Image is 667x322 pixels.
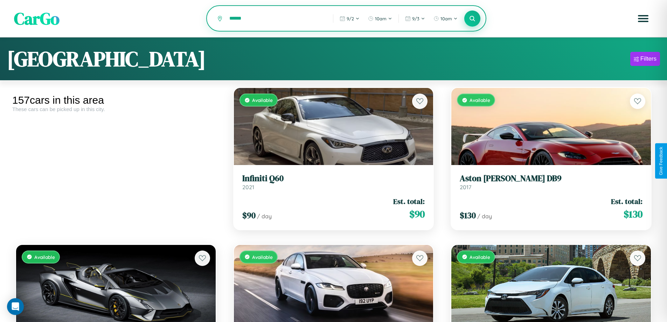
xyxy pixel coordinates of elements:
span: $ 130 [624,207,642,221]
a: Aston [PERSON_NAME] DB92017 [460,173,642,191]
span: 10am [440,16,452,21]
span: 2017 [460,184,471,191]
div: These cars can be picked up in this city. [12,106,220,112]
button: 10am [364,13,396,24]
span: 9 / 2 [347,16,354,21]
span: Est. total: [393,196,425,206]
span: Available [252,254,273,260]
h3: Infiniti Q60 [242,173,425,184]
span: Est. total: [611,196,642,206]
h1: [GEOGRAPHIC_DATA] [7,44,206,73]
span: $ 90 [242,210,256,221]
span: $ 130 [460,210,476,221]
span: Available [470,97,490,103]
span: 9 / 3 [412,16,419,21]
div: 157 cars in this area [12,94,220,106]
div: Filters [640,55,656,62]
span: Available [34,254,55,260]
button: Filters [630,52,660,66]
span: $ 90 [409,207,425,221]
button: 10am [430,13,461,24]
span: 2021 [242,184,254,191]
a: Infiniti Q602021 [242,173,425,191]
button: 9/3 [402,13,429,24]
h3: Aston [PERSON_NAME] DB9 [460,173,642,184]
span: CarGo [14,7,60,30]
div: Open Intercom Messenger [7,298,24,315]
span: / day [257,213,272,220]
span: / day [477,213,492,220]
div: Give Feedback [659,147,663,175]
span: Available [470,254,490,260]
button: Open menu [633,9,653,28]
span: Available [252,97,273,103]
span: 10am [375,16,387,21]
button: 9/2 [336,13,363,24]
